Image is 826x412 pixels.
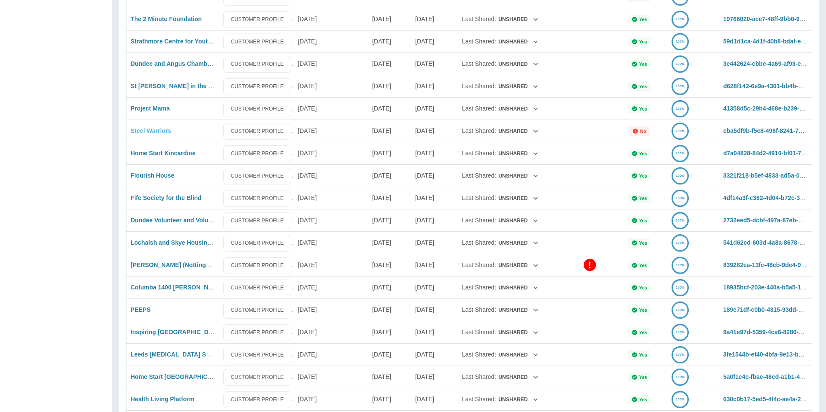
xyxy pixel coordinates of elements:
a: CUSTOMER PROFILE [223,78,291,95]
div: 04 Aug 2025 [293,343,368,366]
p: Yes [639,375,647,380]
p: No [640,129,647,134]
a: Leeds [MEDICAL_DATA] Services [131,351,227,358]
text: 100% [676,241,684,245]
a: 100% [672,396,689,403]
p: Yes [639,330,647,335]
a: 100% [672,105,689,112]
a: Health Living Platform [131,396,195,403]
a: CUSTOMER PROFILE [223,369,291,386]
div: 02 Aug 2025 [368,120,411,142]
a: CUSTOMER PROFILE [223,257,291,274]
text: 100% [676,129,684,133]
a: CUSTOMER PROFILE [223,190,291,207]
p: Yes [639,151,647,156]
a: 100% [672,38,689,45]
div: 04 Aug 2025 [411,52,454,75]
div: 02 Nov 2024 [368,97,411,120]
p: Yes [639,61,647,67]
div: 04 Aug 2025 [293,30,368,52]
a: Steel Warriors [131,127,171,134]
a: CUSTOMER PROFILE [223,212,291,229]
button: Unshared [498,80,539,93]
div: 04 Aug 2025 [411,97,454,120]
div: 02 Nov 2024 [368,343,411,366]
div: 15 Jul 2025 [368,254,411,276]
a: CUSTOMER PROFILE [223,302,291,319]
div: 04 Aug 2025 [293,52,368,75]
a: Home Start [GEOGRAPHIC_DATA] [131,373,229,380]
p: Yes [639,39,647,44]
a: 100% [672,15,689,22]
button: Unshared [498,13,539,26]
button: Unshared [498,259,539,272]
button: Unshared [498,102,539,116]
div: 18 Dec 2024 [368,164,411,187]
p: Yes [639,307,647,313]
div: 02 Oct 2024 [368,366,411,388]
div: 07 May 2025 [368,8,411,30]
a: CUSTOMER PROFILE [223,391,291,408]
div: 04 Aug 2025 [293,164,368,187]
a: 100% [672,127,689,134]
p: Yes [639,285,647,290]
p: Yes [639,397,647,402]
button: Unshared [498,147,539,160]
div: Last Shared: [458,321,542,343]
div: 04 Aug 2025 [411,276,454,298]
text: 100% [676,308,684,312]
a: [PERSON_NAME] (Nottingham) Ltd [131,261,231,268]
p: Yes [639,17,647,22]
div: 04 Aug 2025 [293,254,368,276]
a: 100% [672,172,689,179]
text: 100% [676,40,684,43]
div: 04 Aug 2025 [411,209,454,231]
div: 04 Aug 2025 [293,97,368,120]
div: Last Shared: [458,120,542,142]
div: 04 Aug 2025 [411,231,454,254]
div: 04 Aug 2025 [293,231,368,254]
a: CUSTOMER PROFILE [223,101,291,117]
div: 04 Aug 2025 [411,366,454,388]
a: CUSTOMER PROFILE [223,235,291,252]
a: The 2 Minute Foundation [131,15,202,22]
div: Last Shared: [458,8,542,30]
div: 27 Jun 2025 [368,276,411,298]
div: 13 May 2025 [368,30,411,52]
a: Strathmore Centre for Youth Development [131,38,251,45]
div: 04 Aug 2025 [411,254,454,276]
text: 100% [676,196,684,200]
div: 04 Aug 2025 [411,8,454,30]
div: 04 Aug 2025 [293,321,368,343]
div: 04 Dec 2024 [368,388,411,410]
text: 100% [676,17,684,21]
div: Last Shared: [458,31,542,52]
button: Unshared [498,237,539,250]
div: 04 Aug 2025 [411,30,454,52]
button: Unshared [498,326,539,339]
a: CUSTOMER PROFILE [223,324,291,341]
text: 100% [676,397,684,401]
div: Last Shared: [458,187,542,209]
a: 100% [672,373,689,380]
div: 05 Jun 2025 [368,142,411,164]
div: 04 Aug 2025 [293,298,368,321]
div: 04 Aug 2025 [411,120,454,142]
button: Unshared [498,35,539,49]
div: Not all required reports for this customer were uploaded for the latest usage month. [629,126,650,136]
text: 100% [676,263,684,267]
button: Unshared [498,281,539,295]
text: 100% [676,353,684,357]
p: Yes [639,196,647,201]
div: 04 Aug 2025 [293,8,368,30]
a: Project Mama [131,105,170,112]
a: 100% [672,83,689,89]
p: Yes [639,263,647,268]
p: Yes [639,173,647,178]
div: Last Shared: [458,165,542,187]
div: Last Shared: [458,299,542,321]
text: 100% [676,330,684,334]
div: 04 Aug 2025 [411,388,454,410]
a: PEEPS [131,306,151,313]
div: Last Shared: [458,344,542,366]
